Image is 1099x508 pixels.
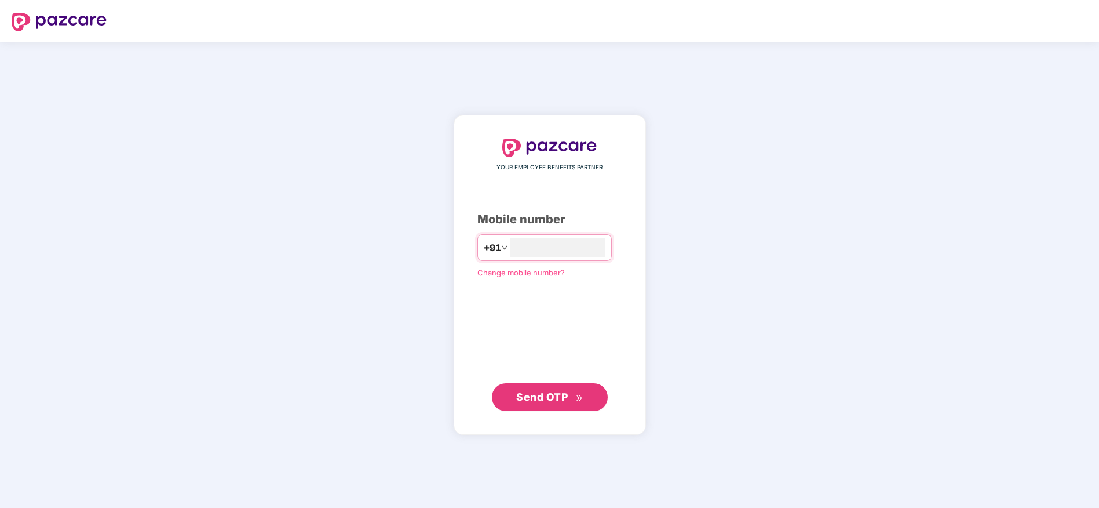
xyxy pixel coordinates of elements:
[496,163,603,172] span: YOUR EMPLOYEE BENEFITS PARTNER
[501,244,508,251] span: down
[502,139,597,157] img: logo
[492,383,608,411] button: Send OTPdouble-right
[484,241,501,255] span: +91
[477,268,565,277] a: Change mobile number?
[12,13,107,31] img: logo
[477,211,622,228] div: Mobile number
[516,391,568,403] span: Send OTP
[575,394,583,402] span: double-right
